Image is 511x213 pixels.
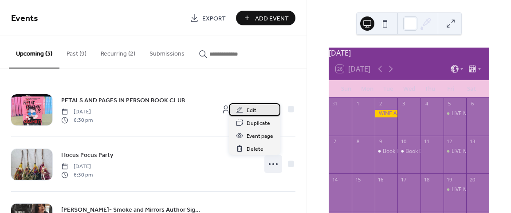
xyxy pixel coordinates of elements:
div: Tue [377,80,398,98]
a: PETALS AND PAGES IN PERSON BOOK CLUB [61,95,185,105]
div: 2 [377,100,384,107]
span: Add Event [255,14,289,23]
div: 12 [446,138,453,145]
div: Book Bedazzling [375,148,398,155]
span: Edit [247,106,256,115]
span: 6:30 pm [61,171,93,179]
div: 17 [400,176,407,183]
div: LIVE MUSIC [444,148,467,155]
div: 5 [446,100,453,107]
span: Events [11,10,38,27]
div: 1 [354,100,361,107]
div: LIVE MUSIC [452,110,480,117]
div: LIVE MUSIC [444,110,467,117]
div: Sat [461,80,482,98]
a: 3/50 [211,102,255,117]
div: 14 [331,176,338,183]
div: 31 [331,100,338,107]
div: [DATE] [329,48,489,58]
div: Wed [399,80,420,98]
span: 6:30 pm [61,116,93,124]
button: Submissions [142,36,192,68]
div: Book Bedazzling [397,148,421,155]
div: 16 [377,176,384,183]
span: Event page [247,132,273,141]
div: 10 [400,138,407,145]
div: 3 [400,100,407,107]
span: Duplicate [247,119,270,128]
div: Book Bedazzling [405,148,446,155]
span: [DATE] [61,108,93,116]
span: Export [202,14,226,23]
a: Export [183,11,232,25]
div: Book Bedazzling [383,148,424,155]
span: PETALS AND PAGES IN PERSON BOOK CLUB [61,96,185,105]
div: 11 [423,138,430,145]
div: WINE AND BOOK BOX OF THE MONTH CLUB- tasting and pick up [375,110,398,117]
div: 4 [423,100,430,107]
div: 18 [423,176,430,183]
div: Thu [420,80,440,98]
a: Hocus Pocus Party [61,150,113,160]
button: Recurring (2) [94,36,142,68]
div: 9 [377,138,384,145]
div: 7 [331,138,338,145]
button: Upcoming (3) [9,36,59,68]
div: 15 [354,176,361,183]
button: Past (9) [59,36,94,68]
div: LIVE MUSIC [444,186,467,193]
div: Sun [336,80,357,98]
div: 13 [469,138,476,145]
div: Fri [440,80,461,98]
div: 19 [446,176,453,183]
div: LIVE MUSIC [452,148,480,155]
span: Delete [247,145,263,154]
div: 20 [469,176,476,183]
button: Add Event [236,11,295,25]
div: 8 [354,138,361,145]
div: 6 [469,100,476,107]
div: LIVE MUSIC [452,186,480,193]
div: Mon [357,80,377,98]
span: [DATE] [61,163,93,171]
